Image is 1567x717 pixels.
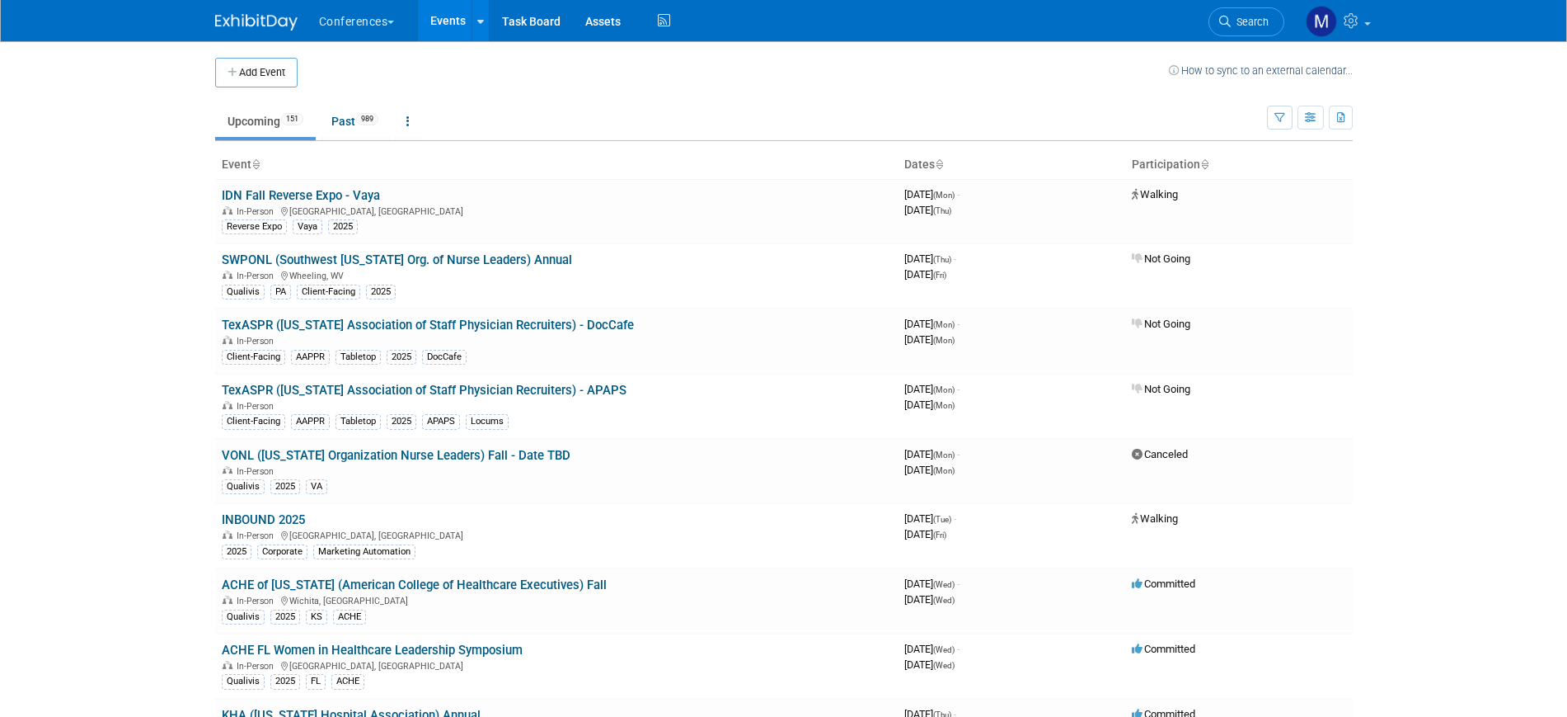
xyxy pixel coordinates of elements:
a: TexASPR ([US_STATE] Association of Staff Physician Recruiters) - APAPS [222,383,626,398]
div: AAPPR [291,350,330,365]
div: 2025 [366,285,396,300]
img: In-Person Event [223,596,232,604]
span: Search [1231,16,1269,28]
div: 2025 [270,674,300,689]
a: Search [1208,7,1284,36]
div: 2025 [270,479,300,494]
div: Vaya [293,219,322,234]
div: 2025 [387,414,416,429]
span: - [957,318,959,330]
div: DocCafe [422,350,467,365]
span: - [957,448,959,460]
span: [DATE] [904,399,955,411]
a: Sort by Participation Type [1200,158,1208,171]
span: Walking [1132,188,1178,200]
th: Dates [898,151,1125,179]
span: - [957,578,959,590]
div: KS [306,610,327,625]
span: [DATE] [904,512,956,525]
span: Committed [1132,643,1195,655]
span: [DATE] [904,643,959,655]
span: [DATE] [904,268,946,281]
a: Past989 [319,106,391,137]
div: Client-Facing [222,414,285,429]
div: [GEOGRAPHIC_DATA], [GEOGRAPHIC_DATA] [222,658,891,672]
span: (Fri) [933,271,946,280]
div: VA [306,479,327,494]
a: IDN Fall Reverse Expo - Vaya [222,188,380,203]
span: [DATE] [904,204,951,216]
div: ACHE [333,610,366,625]
span: - [954,252,956,265]
span: [DATE] [904,383,959,395]
a: ACHE of [US_STATE] (American College of Healthcare Executives) Fall [222,578,607,592]
span: (Thu) [933,206,951,215]
img: In-Person Event [223,271,232,279]
span: [DATE] [904,252,956,265]
span: (Wed) [933,661,955,670]
span: In-Person [237,531,279,541]
span: In-Person [237,466,279,477]
a: Sort by Event Name [251,158,260,171]
a: VONL ([US_STATE] Organization Nurse Leaders) Fall - Date TBD [222,448,570,463]
span: In-Person [237,336,279,347]
span: (Tue) [933,515,951,524]
span: 989 [356,113,378,125]
div: Tabletop [335,414,381,429]
span: [DATE] [904,593,955,606]
span: [DATE] [904,318,959,330]
img: In-Person Event [223,531,232,539]
a: INBOUND 2025 [222,512,305,527]
span: [DATE] [904,578,959,590]
div: Corporate [257,545,307,559]
div: Client-Facing [297,285,360,300]
div: Reverse Expo [222,219,287,234]
div: 2025 [387,350,416,365]
div: Wichita, [GEOGRAPHIC_DATA] [222,593,891,606]
div: Qualivis [222,479,265,494]
img: In-Person Event [223,206,232,215]
span: [DATE] [904,448,959,460]
span: [DATE] [904,188,959,200]
div: Wheeling, WV [222,268,891,281]
div: 2025 [270,610,300,625]
span: (Wed) [933,580,955,589]
span: (Mon) [933,401,955,410]
span: 151 [281,113,303,125]
img: Marygrace LeGros [1306,6,1337,37]
span: In-Person [237,271,279,281]
div: Marketing Automation [313,545,415,559]
a: Sort by Start Date [935,158,943,171]
img: In-Person Event [223,661,232,669]
span: (Fri) [933,531,946,540]
span: [DATE] [904,333,955,346]
span: [DATE] [904,464,955,476]
button: Add Event [215,58,298,87]
span: - [954,512,956,525]
div: ACHE [331,674,364,689]
span: In-Person [237,596,279,606]
span: Not Going [1132,318,1190,330]
span: In-Person [237,401,279,412]
div: Tabletop [335,350,381,365]
img: In-Person Event [223,401,232,409]
span: (Wed) [933,645,955,654]
img: In-Person Event [223,466,232,474]
span: [DATE] [904,528,946,540]
div: Qualivis [222,285,265,300]
span: (Mon) [933,466,955,475]
div: Client-Facing [222,350,285,365]
span: - [957,188,959,200]
span: (Mon) [933,320,955,329]
span: - [957,383,959,395]
span: In-Person [237,661,279,672]
div: PA [270,285,291,300]
img: In-Person Event [223,336,232,344]
span: (Mon) [933,191,955,200]
a: ACHE FL Women in Healthcare Leadership Symposium [222,643,523,658]
div: Qualivis [222,610,265,625]
span: (Wed) [933,596,955,605]
span: [DATE] [904,658,955,671]
span: Not Going [1132,252,1190,265]
th: Participation [1125,151,1353,179]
